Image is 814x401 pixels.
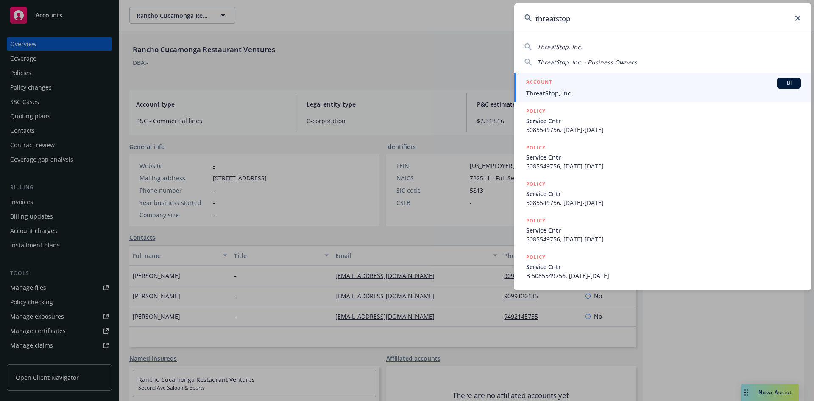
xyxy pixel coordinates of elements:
[526,262,801,271] span: Service Cntr
[526,162,801,171] span: 5085549756, [DATE]-[DATE]
[526,116,801,125] span: Service Cntr
[526,78,552,88] h5: ACCOUNT
[526,271,801,280] span: B 5085549756, [DATE]-[DATE]
[514,139,811,175] a: POLICYService Cntr5085549756, [DATE]-[DATE]
[526,235,801,244] span: 5085549756, [DATE]-[DATE]
[526,253,546,261] h5: POLICY
[537,58,637,66] span: ThreatStop, Inc. - Business Owners
[526,89,801,98] span: ThreatStop, Inc.
[526,180,546,188] h5: POLICY
[526,226,801,235] span: Service Cntr
[514,3,811,34] input: Search...
[526,216,546,225] h5: POLICY
[781,79,797,87] span: BI
[537,43,582,51] span: ThreatStop, Inc.
[526,125,801,134] span: 5085549756, [DATE]-[DATE]
[526,198,801,207] span: 5085549756, [DATE]-[DATE]
[526,107,546,115] h5: POLICY
[514,102,811,139] a: POLICYService Cntr5085549756, [DATE]-[DATE]
[526,189,801,198] span: Service Cntr
[514,212,811,248] a: POLICYService Cntr5085549756, [DATE]-[DATE]
[526,153,801,162] span: Service Cntr
[514,248,811,285] a: POLICYService CntrB 5085549756, [DATE]-[DATE]
[526,143,546,152] h5: POLICY
[514,73,811,102] a: ACCOUNTBIThreatStop, Inc.
[514,175,811,212] a: POLICYService Cntr5085549756, [DATE]-[DATE]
